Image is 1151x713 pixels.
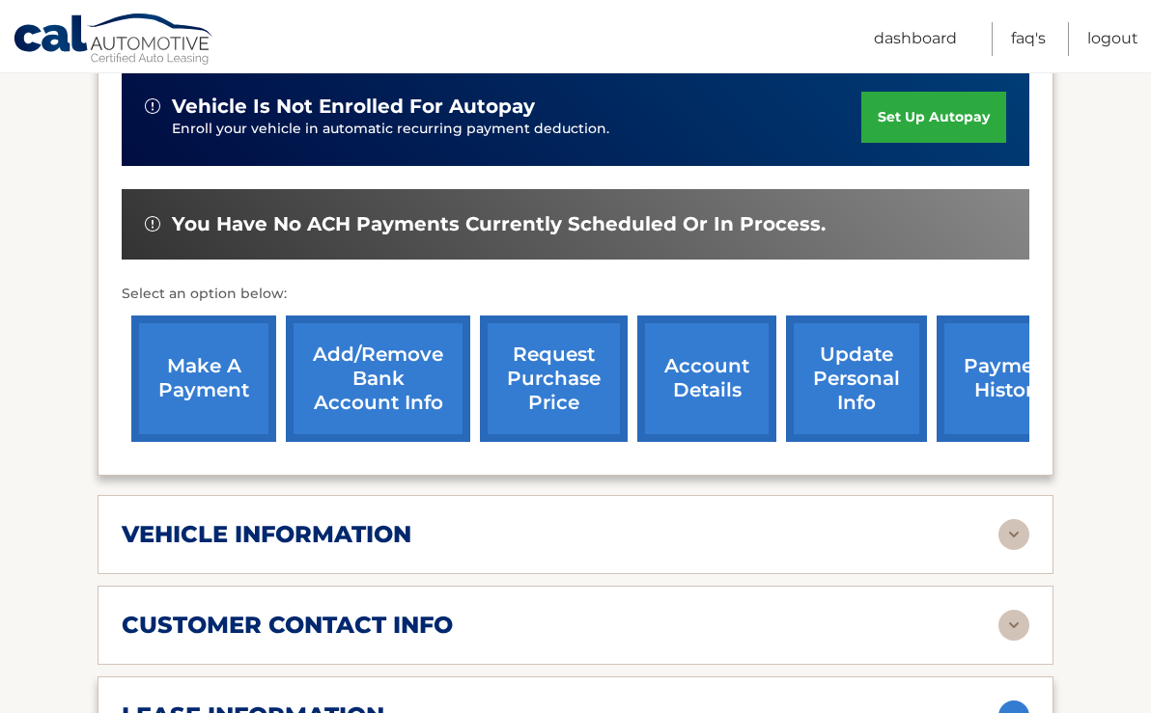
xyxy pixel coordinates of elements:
[145,98,160,114] img: alert-white.svg
[937,315,1081,442] a: payment history
[131,315,276,442] a: make a payment
[998,610,1029,641] img: accordion-rest.svg
[861,92,1006,143] a: set up autopay
[286,315,470,442] a: Add/Remove bank account info
[13,13,215,69] a: Cal Automotive
[998,519,1029,550] img: accordion-rest.svg
[145,216,160,232] img: alert-white.svg
[122,611,453,640] h2: customer contact info
[172,95,535,119] span: vehicle is not enrolled for autopay
[1087,22,1138,56] a: Logout
[1011,22,1046,56] a: FAQ's
[122,520,411,549] h2: vehicle information
[122,283,1029,306] p: Select an option below:
[480,315,628,442] a: request purchase price
[172,119,861,140] p: Enroll your vehicle in automatic recurring payment deduction.
[172,212,826,236] span: You have no ACH payments currently scheduled or in process.
[786,315,927,442] a: update personal info
[874,22,957,56] a: Dashboard
[637,315,776,442] a: account details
